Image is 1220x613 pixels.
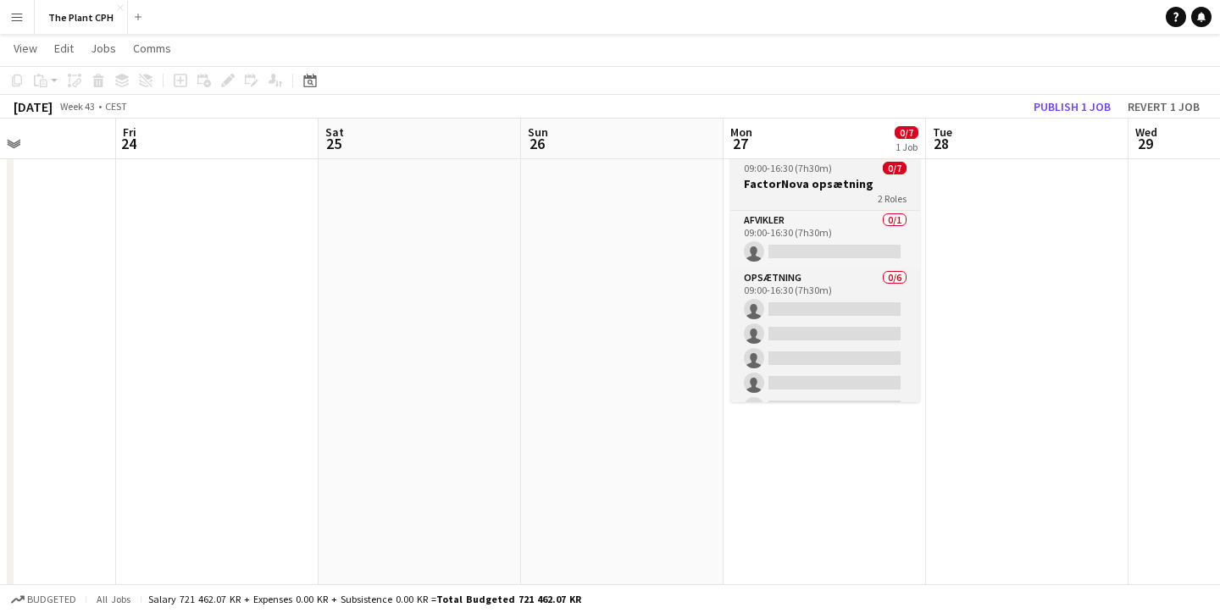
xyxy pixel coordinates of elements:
[1027,96,1117,118] button: Publish 1 job
[528,124,548,140] span: Sun
[8,590,79,609] button: Budgeted
[91,41,116,56] span: Jobs
[47,37,80,59] a: Edit
[883,162,907,174] span: 0/7
[84,37,123,59] a: Jobs
[123,124,136,140] span: Fri
[105,100,127,113] div: CEST
[933,124,952,140] span: Tue
[7,37,44,59] a: View
[35,1,128,34] button: The Plant CPH
[126,37,178,59] a: Comms
[148,593,581,605] div: Salary 721 462.07 KR + Expenses 0.00 KR + Subsistence 0.00 KR =
[525,134,548,153] span: 26
[1135,124,1157,140] span: Wed
[54,41,74,56] span: Edit
[930,134,952,153] span: 28
[730,211,920,268] app-card-role: Afvikler0/109:00-16:30 (7h30m)
[56,100,98,113] span: Week 43
[325,124,344,140] span: Sat
[27,594,76,605] span: Budgeted
[730,268,920,449] app-card-role: Opsætning0/609:00-16:30 (7h30m)
[896,141,918,153] div: 1 Job
[14,41,37,56] span: View
[728,134,752,153] span: 27
[93,593,134,605] span: All jobs
[133,41,171,56] span: Comms
[730,152,920,402] app-job-card: 09:00-16:30 (7h30m)0/7FactorNova opsætning2 RolesAfvikler0/109:00-16:30 (7h30m) Opsætning0/609:00...
[878,192,907,205] span: 2 Roles
[14,98,53,115] div: [DATE]
[323,134,344,153] span: 25
[730,124,752,140] span: Mon
[730,176,920,191] h3: FactorNova opsætning
[436,593,581,605] span: Total Budgeted 721 462.07 KR
[895,126,918,139] span: 0/7
[744,162,832,174] span: 09:00-16:30 (7h30m)
[1121,96,1206,118] button: Revert 1 job
[120,134,136,153] span: 24
[1133,134,1157,153] span: 29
